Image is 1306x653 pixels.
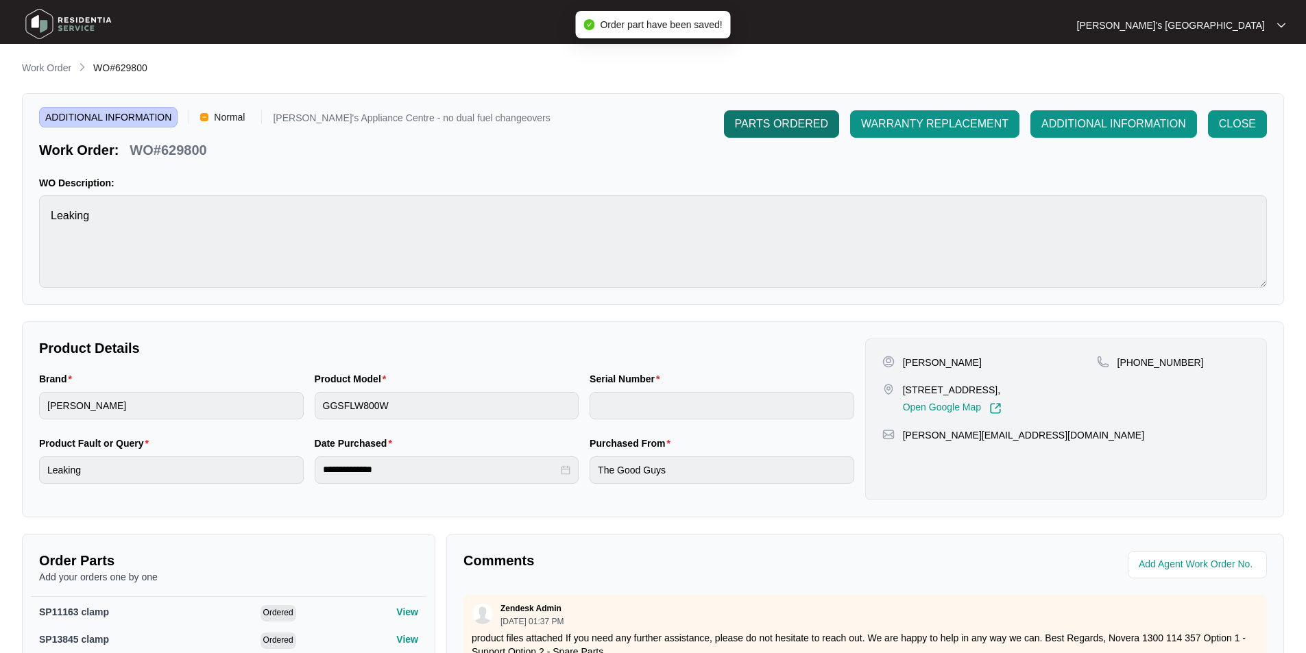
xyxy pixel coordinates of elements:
button: CLOSE [1208,110,1267,138]
span: SP11163 clamp [39,606,109,617]
p: Zendesk Admin [500,603,561,614]
p: [PERSON_NAME]'s [GEOGRAPHIC_DATA] [1077,19,1265,32]
p: [DATE] 01:37 PM [500,617,564,626]
span: WARRANTY REPLACEMENT [861,116,1008,132]
img: Link-External [989,402,1002,415]
span: Order part have been saved! [600,19,722,30]
img: user.svg [472,604,493,624]
input: Date Purchased [323,463,559,477]
p: [STREET_ADDRESS], [903,383,1002,397]
button: WARRANTY REPLACEMENT [850,110,1019,138]
input: Product Model [315,392,579,419]
label: Purchased From [590,436,676,450]
input: Serial Number [590,392,854,419]
p: View [396,632,418,646]
img: map-pin [882,428,895,441]
p: View [396,605,418,619]
img: user-pin [882,356,895,368]
p: Order Parts [39,551,418,570]
p: WO#629800 [130,140,206,160]
img: Vercel Logo [200,113,208,121]
span: PARTS ORDERED [735,116,828,132]
img: dropdown arrow [1277,22,1285,29]
span: Ordered [261,605,296,621]
label: Brand [39,372,77,386]
input: Brand [39,392,304,419]
p: Product Details [39,338,854,358]
p: Comments [463,551,856,570]
input: Purchased From [590,456,854,484]
span: ADDITIONAL INFORMATION [39,107,178,127]
button: PARTS ORDERED [724,110,839,138]
a: Work Order [19,61,74,76]
p: Work Order [22,61,71,75]
p: WO Description: [39,176,1267,190]
img: residentia service logo [21,3,117,45]
p: Add your orders one by one [39,570,418,584]
p: [PHONE_NUMBER] [1117,356,1204,369]
label: Product Fault or Query [39,436,154,450]
label: Serial Number [590,372,665,386]
p: Work Order: [39,140,119,160]
span: WO#629800 [93,62,147,73]
img: map-pin [882,383,895,395]
span: check-circle [583,19,594,30]
img: map-pin [1097,356,1109,368]
label: Date Purchased [315,436,398,450]
textarea: Leaking [39,195,1267,288]
span: Ordered [261,632,296,649]
span: Normal [208,107,250,127]
input: Product Fault or Query [39,456,304,484]
input: Add Agent Work Order No. [1139,556,1259,573]
img: chevron-right [77,62,88,73]
label: Product Model [315,372,392,386]
span: ADDITIONAL INFORMATION [1041,116,1186,132]
span: CLOSE [1219,116,1256,132]
p: [PERSON_NAME] [903,356,982,369]
button: ADDITIONAL INFORMATION [1030,110,1197,138]
p: [PERSON_NAME][EMAIL_ADDRESS][DOMAIN_NAME] [903,428,1144,442]
a: Open Google Map [903,402,1002,415]
span: SP13845 clamp [39,634,109,645]
p: [PERSON_NAME]'s Appliance Centre - no dual fuel changeovers [273,113,550,127]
